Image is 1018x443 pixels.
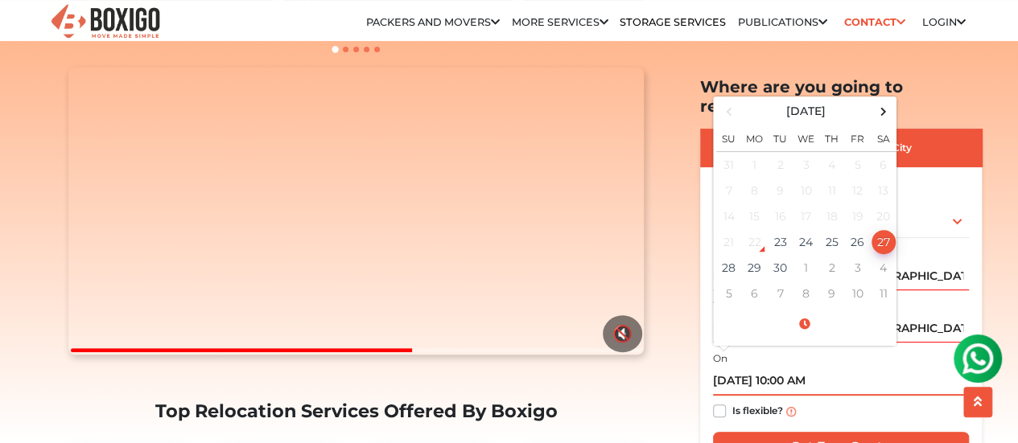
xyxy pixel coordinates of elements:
[713,351,727,366] label: On
[768,123,793,152] th: Tu
[921,16,965,28] a: Login
[793,123,819,152] th: We
[63,400,650,422] h2: Top Relocation Services Offered By Boxigo
[743,230,767,254] div: 22
[68,68,644,355] video: Your browser does not support the video tag.
[872,100,894,122] span: Next Month
[839,10,910,35] a: Contact
[718,100,740,122] span: Previous Month
[16,16,48,48] img: whatsapp-icon.svg
[366,16,500,28] a: Packers and Movers
[786,406,796,416] img: info
[700,77,982,116] h2: Where are you going to relocate?
[738,16,827,28] a: Publications
[845,123,871,152] th: Fr
[620,16,726,28] a: Storage Services
[871,123,896,152] th: Sa
[713,367,969,396] input: Moving date
[742,100,871,123] th: Select Month
[742,123,768,152] th: Mo
[716,123,742,152] th: Su
[603,315,642,352] button: 🔇
[732,401,783,418] label: Is flexible?
[819,123,845,152] th: Th
[963,387,992,417] button: scroll up
[716,317,893,331] a: Select Time
[512,16,608,28] a: More services
[49,2,162,42] img: Boxigo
